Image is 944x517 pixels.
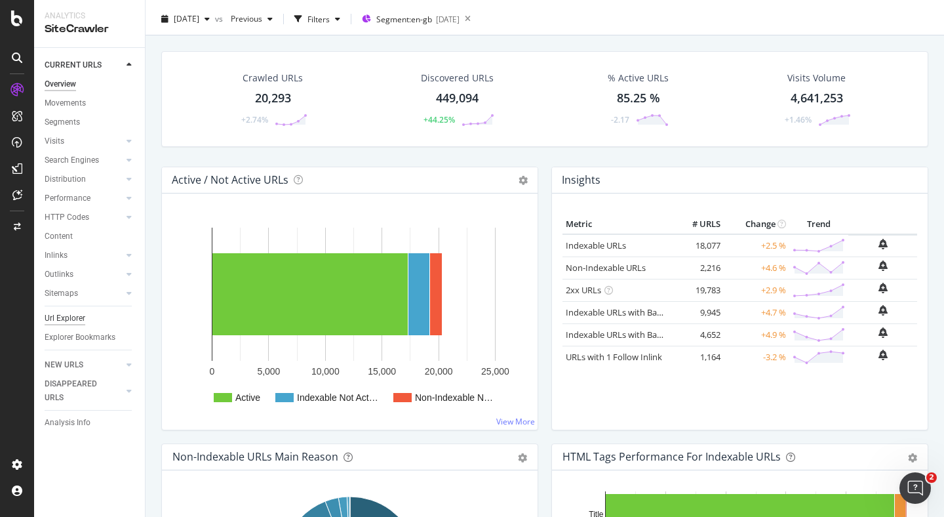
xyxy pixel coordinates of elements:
svg: A chart. [172,215,527,419]
td: 2,216 [671,257,724,279]
button: [DATE] [156,9,215,30]
div: +1.46% [785,114,812,125]
div: HTTP Codes [45,211,89,224]
a: CURRENT URLS [45,58,123,72]
text: 10,000 [311,366,340,377]
th: Metric [562,215,671,234]
div: Analysis Info [45,416,90,430]
td: 19,783 [671,279,724,301]
div: Sitemaps [45,287,78,300]
td: 1,164 [671,346,724,368]
div: Segments [45,115,80,129]
div: bell-plus [878,327,888,338]
th: Change [724,215,789,234]
a: Performance [45,192,123,205]
div: SiteCrawler [45,22,134,37]
td: +2.9 % [724,279,789,301]
a: Analysis Info [45,416,136,430]
button: Previous [226,9,278,30]
td: +4.7 % [724,301,789,323]
span: 2 [926,472,937,483]
a: Distribution [45,173,123,186]
a: Indexable URLs [566,239,626,251]
a: Sitemaps [45,287,123,300]
span: vs [215,13,226,24]
div: % Active URLs [608,72,669,85]
td: -3.2 % [724,346,789,368]
a: Indexable URLs with Bad H1 [566,306,675,318]
div: Analytics [45,10,134,22]
a: Inlinks [45,249,123,262]
a: NEW URLS [45,358,123,372]
div: gear [518,453,527,463]
text: 25,000 [481,366,509,377]
text: 20,000 [425,366,453,377]
text: Active [235,392,260,403]
div: bell-plus [878,260,888,271]
div: Visits [45,134,64,148]
div: 449,094 [436,90,479,107]
td: 18,077 [671,234,724,257]
text: 5,000 [257,366,280,377]
div: gear [908,453,917,463]
i: Options [519,176,528,185]
div: Non-Indexable URLs Main Reason [172,450,338,463]
button: Segment:en-gb[DATE] [357,9,460,30]
td: 9,945 [671,301,724,323]
div: Url Explorer [45,312,85,325]
div: 4,641,253 [791,90,843,107]
text: 0 [210,366,215,377]
th: Trend [789,215,848,234]
td: +4.9 % [724,323,789,346]
a: Non-Indexable URLs [566,262,646,274]
div: Visits Volume [787,72,846,85]
div: Performance [45,192,90,205]
span: Previous [226,13,262,24]
text: Non-Indexable N… [415,392,493,403]
a: HTTP Codes [45,211,123,224]
a: Overview [45,77,136,91]
div: [DATE] [436,14,460,25]
button: Filters [289,9,345,30]
div: Explorer Bookmarks [45,331,115,344]
text: Indexable Not Act… [297,392,378,403]
a: Url Explorer [45,312,136,325]
a: Search Engines [45,154,123,167]
div: NEW URLS [45,358,83,372]
div: +44.25% [423,114,455,125]
a: 2xx URLs [566,284,601,296]
div: bell-plus [878,283,888,293]
div: Search Engines [45,154,99,167]
th: # URLS [671,215,724,234]
div: Distribution [45,173,86,186]
a: Segments [45,115,136,129]
div: Filters [307,14,330,25]
div: Discovered URLs [421,72,494,85]
div: bell-plus [878,350,888,360]
span: Segment: en-gb [376,14,432,25]
text: 15,000 [368,366,396,377]
div: bell-plus [878,239,888,249]
td: +2.5 % [724,234,789,257]
div: Movements [45,96,86,110]
div: Inlinks [45,249,68,262]
td: 4,652 [671,323,724,346]
div: CURRENT URLS [45,58,102,72]
div: -2.17 [611,114,629,125]
a: Movements [45,96,136,110]
div: DISAPPEARED URLS [45,377,111,405]
span: 2025 Sep. 14th [174,13,199,24]
div: Outlinks [45,268,73,281]
h4: Active / Not Active URLs [172,171,288,189]
div: Content [45,230,73,243]
a: Indexable URLs with Bad Description [566,329,709,341]
a: View More [496,416,535,427]
a: URLs with 1 Follow Inlink [566,351,662,363]
h4: Insights [562,171,600,189]
iframe: Intercom live chat [899,472,931,504]
div: Crawled URLs [243,72,303,85]
div: HTML Tags Performance for Indexable URLs [562,450,781,463]
div: Overview [45,77,76,91]
div: 20,293 [255,90,291,107]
